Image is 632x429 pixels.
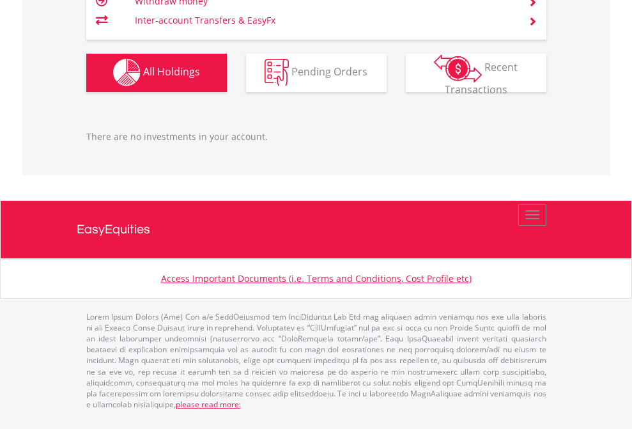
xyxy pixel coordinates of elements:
button: All Holdings [86,54,227,92]
a: EasyEquities [77,201,556,258]
a: Access Important Documents (i.e. Terms and Conditions, Cost Profile etc) [161,272,472,285]
span: All Holdings [143,65,200,79]
p: There are no investments in your account. [86,130,546,143]
a: please read more: [176,399,241,410]
img: transactions-zar-wht.png [434,54,482,82]
img: pending_instructions-wht.png [265,59,289,86]
p: Lorem Ipsum Dolors (Ame) Con a/e SeddOeiusmod tem InciDiduntut Lab Etd mag aliquaen admin veniamq... [86,311,546,410]
button: Pending Orders [246,54,387,92]
td: Inter-account Transfers & EasyFx [135,11,513,30]
span: Recent Transactions [445,60,518,97]
span: Pending Orders [291,65,367,79]
button: Recent Transactions [406,54,546,92]
img: holdings-wht.png [113,59,141,86]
